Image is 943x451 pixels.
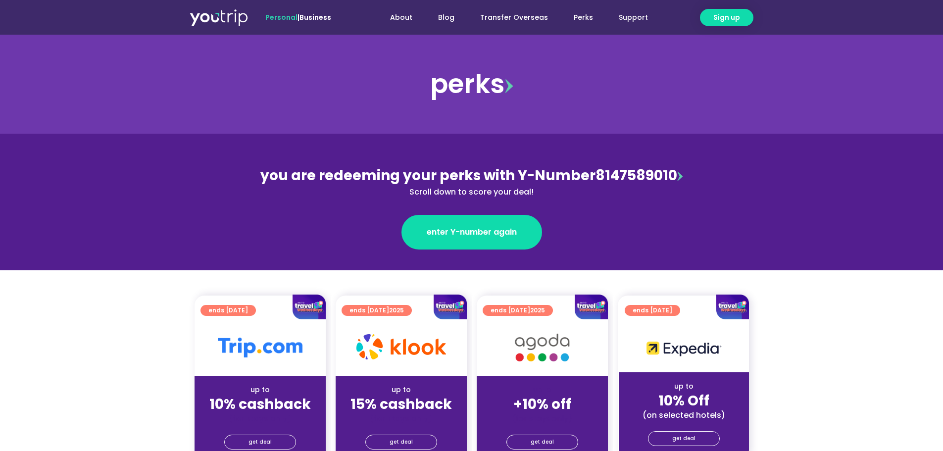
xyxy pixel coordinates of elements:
[209,395,311,414] strong: 10% cashback
[265,12,331,22] span: |
[672,432,695,446] span: get deal
[713,12,740,23] span: Sign up
[700,9,753,26] a: Sign up
[506,435,578,450] a: get deal
[390,435,413,449] span: get deal
[248,435,272,449] span: get deal
[533,385,551,395] span: up to
[627,410,741,420] div: (on selected hotels)
[257,186,687,198] div: Scroll down to score your deal!
[202,413,318,424] div: (for stays only)
[224,435,296,450] a: get deal
[401,215,542,250] a: enter Y-number again
[350,395,452,414] strong: 15% cashback
[260,166,596,185] span: you are redeeming your perks with Y-Number
[365,435,437,450] a: get deal
[627,381,741,392] div: up to
[425,8,467,27] a: Blog
[561,8,606,27] a: Perks
[202,385,318,395] div: up to
[265,12,298,22] span: Personal
[467,8,561,27] a: Transfer Overseas
[531,435,554,449] span: get deal
[344,385,459,395] div: up to
[344,413,459,424] div: (for stays only)
[427,226,517,238] span: enter Y-number again
[513,395,571,414] strong: +10% off
[358,8,661,27] nav: Menu
[299,12,331,22] a: Business
[606,8,661,27] a: Support
[648,431,720,446] a: get deal
[257,165,687,198] div: 8147589010
[377,8,425,27] a: About
[485,413,600,424] div: (for stays only)
[658,391,709,410] strong: 10% Off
